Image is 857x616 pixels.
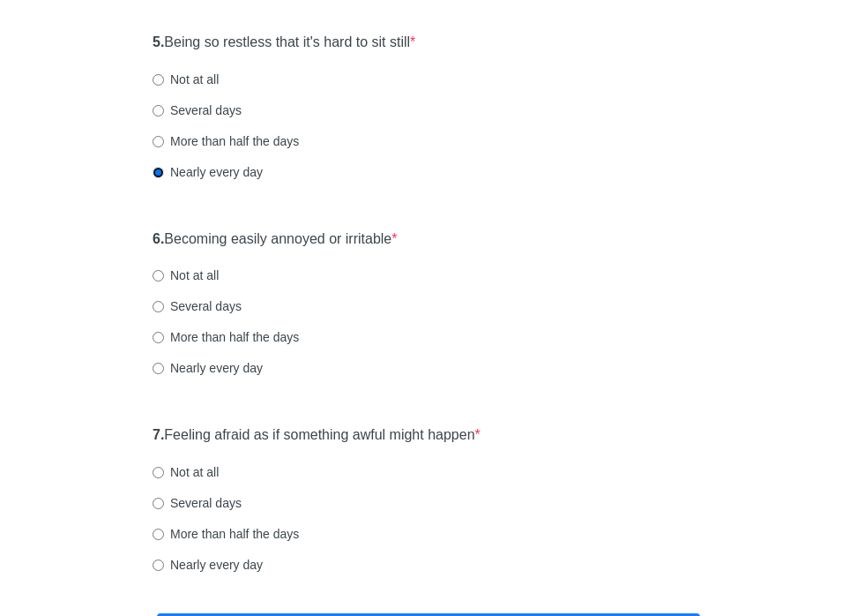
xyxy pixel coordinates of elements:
[153,136,164,147] input: More than half the days
[153,33,415,53] label: Being so restless that it's hard to sit still
[153,231,164,246] strong: 6.
[153,525,299,543] label: More than half the days
[153,167,164,178] input: Nearly every day
[153,425,481,446] label: Feeling afraid as if something awful might happen
[153,101,242,119] label: Several days
[153,267,219,284] label: Not at all
[153,301,164,312] input: Several days
[153,229,398,250] label: Becoming easily annoyed or irritable
[153,363,164,374] input: Nearly every day
[153,328,299,346] label: More than half the days
[153,494,242,512] label: Several days
[153,359,263,377] label: Nearly every day
[153,467,164,478] input: Not at all
[153,498,164,509] input: Several days
[153,529,164,540] input: More than half the days
[153,270,164,282] input: Not at all
[153,560,164,571] input: Nearly every day
[153,332,164,343] input: More than half the days
[153,105,164,116] input: Several days
[153,34,164,49] strong: 5.
[153,74,164,86] input: Not at all
[153,163,263,181] label: Nearly every day
[153,71,219,88] label: Not at all
[153,427,164,442] strong: 7.
[153,463,219,481] label: Not at all
[153,556,263,574] label: Nearly every day
[153,297,242,315] label: Several days
[153,132,299,150] label: More than half the days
